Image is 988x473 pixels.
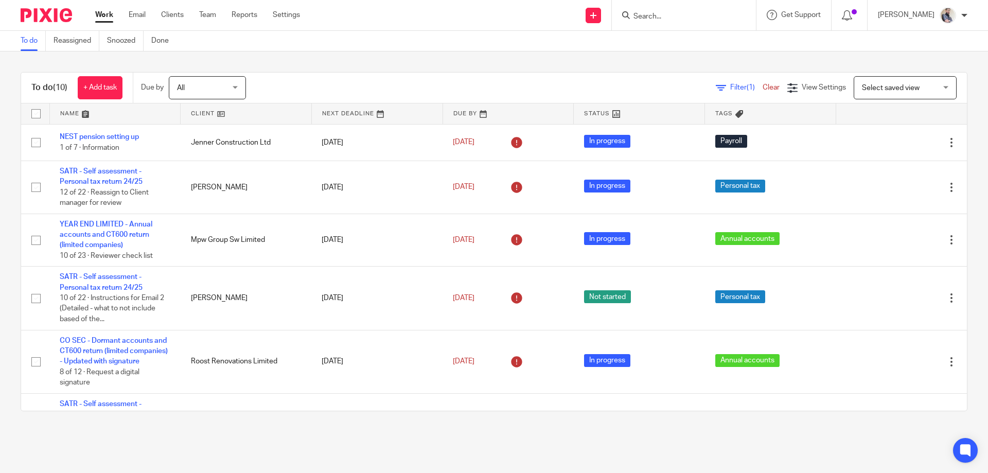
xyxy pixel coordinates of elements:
span: 10 of 23 · Reviewer check list [60,252,153,259]
span: In progress [584,232,630,245]
a: Snoozed [107,31,144,51]
td: [DATE] [311,267,443,330]
span: Payroll [715,135,747,148]
span: 12 of 22 · Reassign to Client manager for review [60,189,149,207]
p: [PERSON_NAME] [878,10,934,20]
td: [PERSON_NAME] [181,161,312,214]
a: Clients [161,10,184,20]
td: [PERSON_NAME] [PERSON_NAME] [181,393,312,446]
a: Clear [763,84,780,91]
a: + Add task [78,76,122,99]
p: Due by [141,82,164,93]
input: Search [632,12,725,22]
span: Get Support [781,11,821,19]
span: [DATE] [453,236,474,243]
span: In progress [584,135,630,148]
td: [DATE] [311,124,443,161]
td: Jenner Construction Ltd [181,124,312,161]
a: Done [151,31,177,51]
a: SATR - Self assessment - Personal tax return 24/25 [60,168,143,185]
a: Work [95,10,113,20]
a: CO SEC - Dormant accounts and CT600 return (limited companies) - Updated with signature [60,337,168,365]
td: [DATE] [311,161,443,214]
a: Reassigned [54,31,99,51]
span: Annual accounts [715,232,780,245]
span: Filter [730,84,763,91]
a: Reports [232,10,257,20]
img: Pixie%2002.jpg [940,7,956,24]
span: [DATE] [453,139,474,146]
a: SATR - Self assessment - Personal tax return 24/25 [60,400,143,418]
span: Not started [584,290,631,303]
a: NEST pension setting up [60,133,139,141]
span: 8 of 12 · Request a digital signature [60,369,139,387]
td: [PERSON_NAME] [181,267,312,330]
a: Email [129,10,146,20]
span: Personal tax [715,180,765,192]
span: Annual accounts [715,354,780,367]
a: SATR - Self assessment - Personal tax return 24/25 [60,273,143,291]
a: Team [199,10,216,20]
span: In progress [584,354,630,367]
td: Mpw Group Sw Limited [181,214,312,267]
a: Settings [273,10,300,20]
span: View Settings [802,84,846,91]
td: Roost Renovations Limited [181,330,312,393]
td: [DATE] [311,330,443,393]
td: [DATE] [311,214,443,267]
span: 1 of 7 · Information [60,144,119,151]
span: 10 of 22 · Instructions for Email 2 (Detailed - what to not include based of the... [60,294,164,323]
span: Tags [715,111,733,116]
span: [DATE] [453,358,474,365]
span: All [177,84,185,92]
span: [DATE] [453,184,474,191]
span: Select saved view [862,84,920,92]
span: In progress [584,180,630,192]
span: [DATE] [453,294,474,302]
span: (10) [53,83,67,92]
h1: To do [31,82,67,93]
span: Personal tax [715,290,765,303]
img: Pixie [21,8,72,22]
a: YEAR END LIMITED - Annual accounts and CT600 return (limited companies) [60,221,152,249]
a: To do [21,31,46,51]
td: [DATE] [311,393,443,446]
span: (1) [747,84,755,91]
